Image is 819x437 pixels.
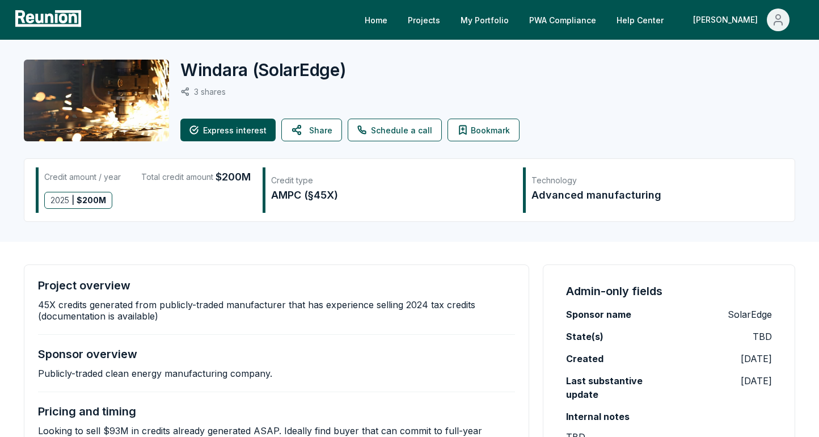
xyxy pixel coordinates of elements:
div: Credit amount / year [44,169,121,185]
img: Windara [24,60,169,141]
div: Technology [531,175,771,186]
button: Share [281,119,342,141]
p: SolarEdge [728,308,772,321]
h4: Project overview [38,279,130,292]
span: 2025 [50,192,69,208]
label: Internal notes [566,410,630,423]
h4: Sponsor overview [38,347,137,361]
div: Total credit amount [141,169,251,185]
div: Advanced manufacturing [531,187,771,203]
h2: Windara [180,60,346,80]
p: TBD [753,330,772,343]
h4: Pricing and timing [38,405,136,418]
a: Schedule a call [348,119,442,141]
a: Projects [399,9,449,31]
p: 3 shares [194,87,226,96]
div: Credit type [271,175,511,186]
span: ( SolarEdge ) [252,60,347,80]
span: | [71,192,74,208]
h4: Admin-only fields [566,283,662,299]
p: Publicly-traded clean energy manufacturing company. [38,368,272,379]
a: Home [356,9,396,31]
a: Help Center [607,9,673,31]
div: [PERSON_NAME] [693,9,762,31]
label: Last substantive update [566,374,669,401]
div: AMPC (§45X) [271,187,511,203]
label: State(s) [566,330,603,343]
span: $200M [216,169,251,185]
p: [DATE] [741,352,772,365]
p: [DATE] [741,374,772,388]
button: Bookmark [448,119,520,141]
label: Sponsor name [566,308,631,321]
label: Created [566,352,603,365]
span: $ 200M [77,192,106,208]
a: My Portfolio [451,9,518,31]
a: PWA Compliance [520,9,605,31]
button: Express interest [180,119,276,141]
nav: Main [356,9,808,31]
p: 45X credits generated from publicly-traded manufacturer that has experience selling 2024 tax cred... [38,299,515,322]
button: [PERSON_NAME] [684,9,799,31]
